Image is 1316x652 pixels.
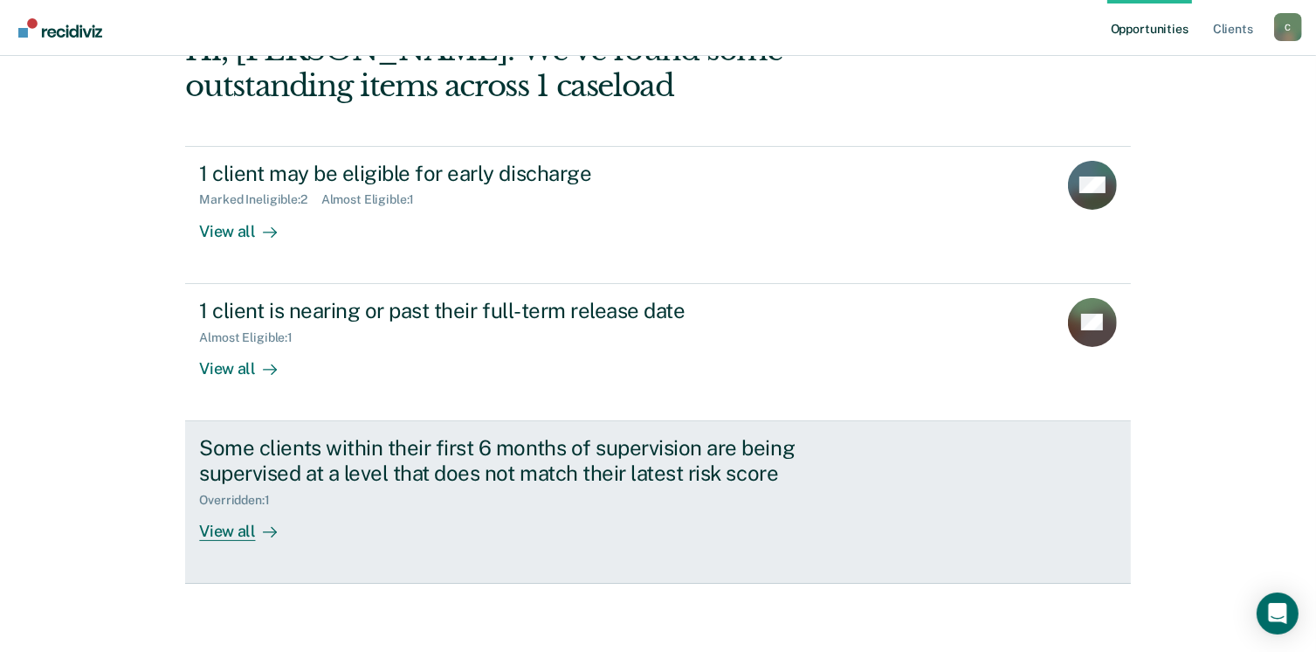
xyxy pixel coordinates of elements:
img: Recidiviz [18,18,102,38]
div: Some clients within their first 6 months of supervision are being supervised at a level that does... [199,435,812,486]
a: 1 client may be eligible for early dischargeMarked Ineligible:2Almost Eligible:1View all [185,146,1130,284]
div: 1 client is nearing or past their full-term release date [199,298,812,323]
button: Profile dropdown button [1274,13,1302,41]
div: Almost Eligible : 1 [321,192,429,207]
div: View all [199,507,297,541]
div: C [1274,13,1302,41]
a: Some clients within their first 6 months of supervision are being supervised at a level that does... [185,421,1130,584]
div: Hi, [PERSON_NAME]. We’ve found some outstanding items across 1 caseload [185,32,941,104]
div: Open Intercom Messenger [1257,593,1299,635]
div: View all [199,344,297,378]
div: Marked Ineligible : 2 [199,192,320,207]
a: 1 client is nearing or past their full-term release dateAlmost Eligible:1View all [185,284,1130,421]
div: View all [199,207,297,241]
div: Almost Eligible : 1 [199,330,307,345]
div: Overridden : 1 [199,493,283,508]
div: 1 client may be eligible for early discharge [199,161,812,186]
